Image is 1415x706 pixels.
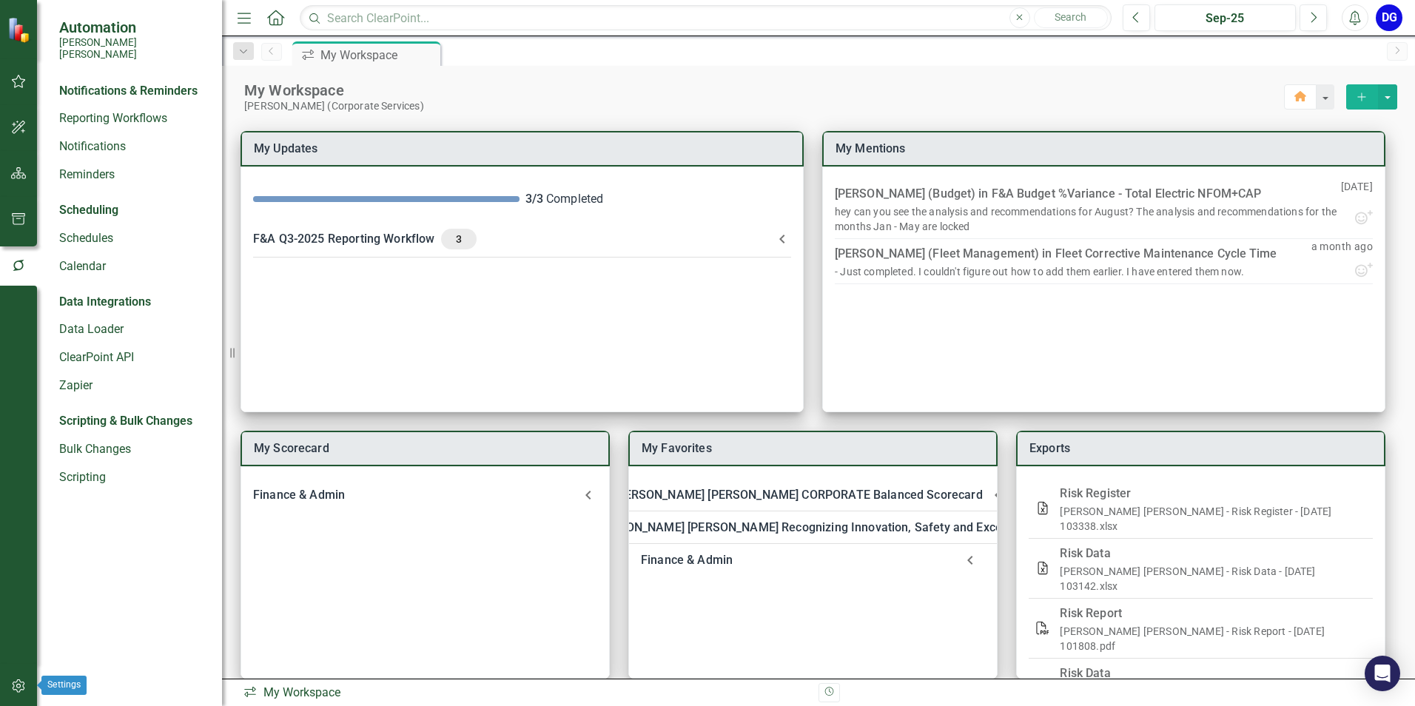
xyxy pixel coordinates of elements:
div: RISE: [PERSON_NAME] [PERSON_NAME] Recognizing Innovation, Safety and Excellence [629,511,997,544]
small: [PERSON_NAME] [PERSON_NAME] [59,36,207,61]
div: [PERSON_NAME] (Budget) in [835,184,1261,204]
div: split button [1346,84,1397,110]
a: [PERSON_NAME] [PERSON_NAME] - Risk Register - [DATE] 103338.xlsx [1060,505,1331,532]
div: Risk Data [1060,543,1361,564]
a: Zapier [59,377,207,394]
a: Bulk Changes [59,441,207,458]
div: Data Integrations [59,294,151,311]
a: Scripting [59,469,207,486]
div: Finance & Admin [641,550,955,571]
div: My Workspace [243,685,807,702]
button: select merge strategy [1346,84,1378,110]
div: Settings [41,676,87,695]
div: Scheduling [59,202,118,219]
div: [PERSON_NAME] [PERSON_NAME] CORPORATE Balanced Scorecard [629,479,997,511]
a: Notifications [59,138,207,155]
a: Exports [1029,441,1070,455]
div: Notifications & Reminders [59,83,198,100]
a: [PERSON_NAME] [PERSON_NAME] - Risk Report - [DATE] 101808.pdf [1060,625,1325,652]
div: hey can you see the analysis and recommendations for August? The analysis and recommendations for... [835,204,1341,234]
div: Finance & Admin [241,479,609,511]
a: Fleet Corrective Maintenance Cycle Time [1055,246,1277,260]
a: My Updates [254,141,318,155]
a: ClearPoint API [59,349,207,366]
p: [DATE] [1341,179,1373,209]
a: Calendar [59,258,207,275]
div: Finance & Admin [253,485,579,505]
img: ClearPoint Strategy [7,17,33,43]
button: DG [1376,4,1402,31]
button: select merge strategy [1378,84,1397,110]
a: Reporting Workflows [59,110,207,127]
a: My Mentions [836,141,906,155]
div: Sep-25 [1160,10,1291,27]
a: F&A Budget %Variance​ - Total Electric NFOM+CAP [992,186,1262,201]
div: Risk Register [1060,483,1361,504]
a: Schedules [59,230,207,247]
a: My Scorecard [254,441,329,455]
div: - Just completed. I couldn't figure out how to add them earlier. I have entered them now. [835,264,1244,279]
span: 3 [447,232,471,246]
input: Search ClearPoint... [300,5,1112,31]
button: Search [1034,7,1108,28]
div: Completed [525,191,792,208]
div: Scripting & Bulk Changes [59,413,192,430]
div: [PERSON_NAME] [PERSON_NAME] CORPORATE Balanced Scorecard [614,485,982,505]
div: [PERSON_NAME] (Fleet Management) in [835,243,1277,264]
div: F&A Q3-2025 Reporting Workflow [253,229,773,249]
a: [PERSON_NAME] [PERSON_NAME] - Risk Data - [DATE] 103142.xlsx [1060,565,1315,592]
p: a month ago [1311,239,1373,261]
div: F&A Q3-2025 Reporting Workflow3 [241,220,803,258]
a: Data Loader [59,321,207,338]
div: Risk Report [1060,603,1361,624]
div: Risk Data [1060,663,1361,684]
button: Sep-25 [1154,4,1296,31]
span: Search [1055,11,1086,23]
div: My Workspace [244,81,1284,100]
span: Automation [59,19,207,36]
a: My Favorites [642,441,712,455]
a: Reminders [59,167,207,184]
div: My Workspace [320,46,437,64]
div: Finance & Admin [629,544,997,576]
div: [PERSON_NAME] (Corporate Services) [244,100,1284,112]
div: 3 / 3 [525,191,543,208]
div: Open Intercom Messenger [1365,656,1400,691]
div: RISE: [PERSON_NAME] [PERSON_NAME] Recognizing Innovation, Safety and Excellence [562,517,1035,538]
